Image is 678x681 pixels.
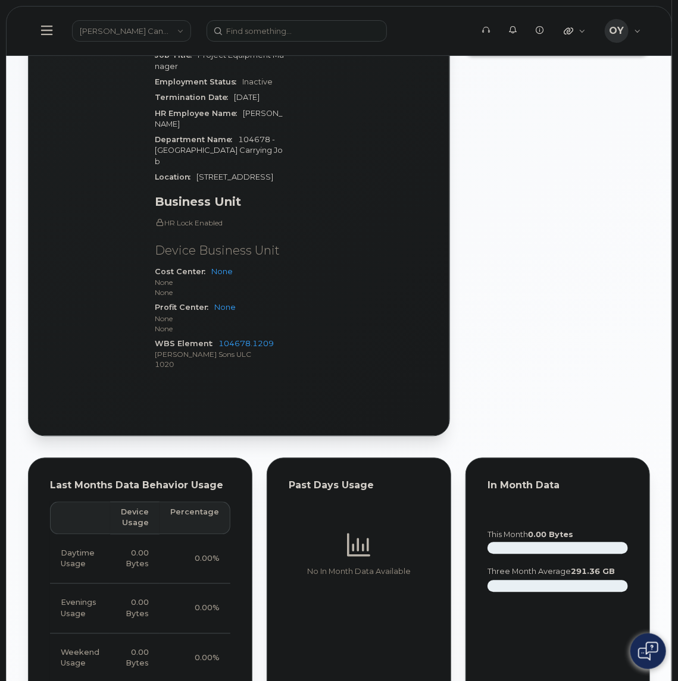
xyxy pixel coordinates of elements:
span: Employment Status [155,77,242,86]
input: Find something... [207,20,387,42]
p: 1020 [155,360,285,370]
p: Device Business Unit [155,243,285,260]
span: 104678 - [GEOGRAPHIC_DATA] Carrying Job [155,135,283,166]
img: Open chat [638,642,658,661]
span: [STREET_ADDRESS] [196,172,273,181]
p: None [155,288,285,298]
span: Location [155,172,196,181]
div: In Month Data [488,480,628,492]
td: Evenings Usage [50,584,110,634]
span: [DATE] [234,93,260,102]
tspan: 291.36 GB [571,567,615,576]
p: [PERSON_NAME] Sons ULC [155,350,285,360]
text: three month average [487,567,615,576]
p: HR Lock Enabled [155,218,285,228]
a: None [214,303,236,312]
td: 0.00 Bytes [110,535,160,585]
span: Profit Center [155,303,214,312]
th: Device Usage [110,502,160,535]
div: Quicklinks [555,19,594,43]
div: Last Months Data Behavior Usage [50,480,230,492]
h3: Business Unit [155,194,285,209]
a: Kiewit Canada Inc [72,20,191,42]
span: Cost Center [155,268,211,277]
div: Past Days Usage [289,480,429,492]
div: Oleg Yaschuk [596,19,649,43]
td: 0.00 Bytes [110,584,160,634]
span: Termination Date [155,93,234,102]
td: 0.00% [160,535,230,585]
span: OY [609,24,624,38]
span: Department Name [155,135,238,144]
span: WBS Element [155,340,218,349]
p: No In Month Data Available [289,567,429,578]
a: None [211,268,233,277]
span: HR Employee Name [155,109,243,118]
p: None [155,324,285,334]
p: None [155,314,285,324]
p: None [155,278,285,288]
tspan: 0.00 Bytes [528,531,573,539]
span: Inactive [242,77,273,86]
span: Project Equipment Manager [155,51,284,70]
td: 0.00% [160,584,230,634]
text: this month [487,531,573,539]
tr: Weekdays from 6:00pm to 8:00am [50,584,230,634]
th: Percentage [160,502,230,535]
span: [PERSON_NAME] [155,109,282,128]
a: 104678.1209 [218,340,274,349]
td: Daytime Usage [50,535,110,585]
